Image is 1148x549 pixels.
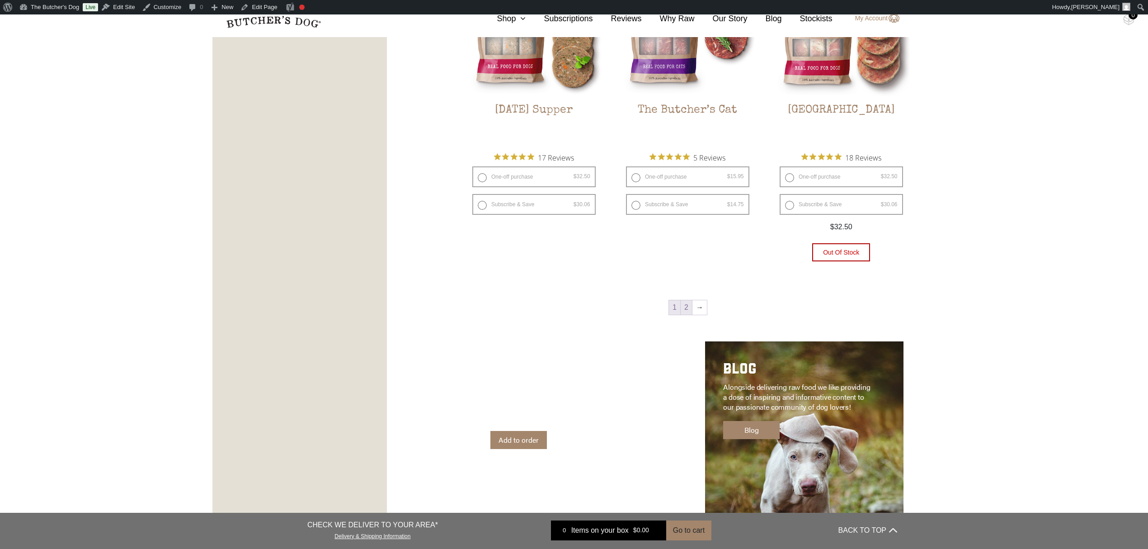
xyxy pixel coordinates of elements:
bdi: 30.06 [881,201,898,208]
a: Blog [723,421,780,439]
p: CHECK WE DELIVER TO YOUR AREA* [307,520,438,530]
bdi: 0.00 [633,527,649,534]
a: Delivery & Shipping Information [334,531,410,540]
span: 5 Reviews [693,151,725,164]
h2: APOTHECARY [490,360,639,382]
span: 18 Reviews [845,151,881,164]
h2: BLOG [723,360,872,382]
button: Rated 4.9 out of 5 stars from 17 reviews. Jump to reviews. [494,151,574,164]
div: Focus keyphrase not set [299,5,305,10]
h2: [DATE] Supper [466,104,602,146]
label: One-off purchase [472,166,596,187]
label: Subscribe & Save [626,194,749,215]
span: [PERSON_NAME] [1071,4,1120,10]
a: Why Raw [642,13,695,25]
a: My Account [846,13,899,24]
a: Add to order [490,431,547,449]
a: Shop [479,13,526,25]
img: TBD_Cart-Empty.png [1123,14,1134,25]
span: $ [574,173,577,180]
span: $ [633,527,637,534]
bdi: 14.75 [727,201,744,208]
span: $ [727,201,730,208]
label: Subscribe & Save [780,194,903,215]
span: $ [574,201,577,208]
span: $ [727,173,730,180]
h2: [GEOGRAPHIC_DATA] [773,104,910,146]
span: 32.50 [830,223,852,231]
a: Our Story [695,13,748,25]
span: Items on your box [571,525,629,536]
a: 0 Items on your box $0.00 [551,521,666,540]
div: 0 [1129,10,1138,19]
a: Blog [748,13,782,25]
button: Out of stock [812,243,870,261]
span: 17 Reviews [538,151,574,164]
bdi: 15.95 [727,173,744,180]
span: $ [881,173,884,180]
button: Go to cart [666,521,711,540]
a: Page 2 [681,300,692,315]
button: Rated 5 out of 5 stars from 5 reviews. Jump to reviews. [649,151,725,164]
label: Subscribe & Save [472,194,596,215]
p: Adored Beast Apothecary is a line of all-natural pet products designed to support your dog’s heal... [490,382,639,422]
p: Alongside delivering raw food we like providing a dose of inspiring and informative content to ou... [723,382,872,412]
bdi: 32.50 [574,173,590,180]
button: Rated 4.9 out of 5 stars from 18 reviews. Jump to reviews. [801,151,881,164]
a: Stockists [782,13,833,25]
h2: The Butcher’s Cat [619,104,756,146]
span: $ [830,223,834,231]
span: $ [881,201,884,208]
span: Page 1 [669,300,680,315]
a: → [692,300,707,315]
button: BACK TO TOP [838,520,897,541]
a: Live [83,3,98,11]
a: Reviews [593,13,641,25]
bdi: 30.06 [574,201,590,208]
label: One-off purchase [626,166,749,187]
div: 0 [558,526,571,535]
a: Subscriptions [526,13,593,25]
bdi: 32.50 [881,173,898,180]
label: One-off purchase [780,166,903,187]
